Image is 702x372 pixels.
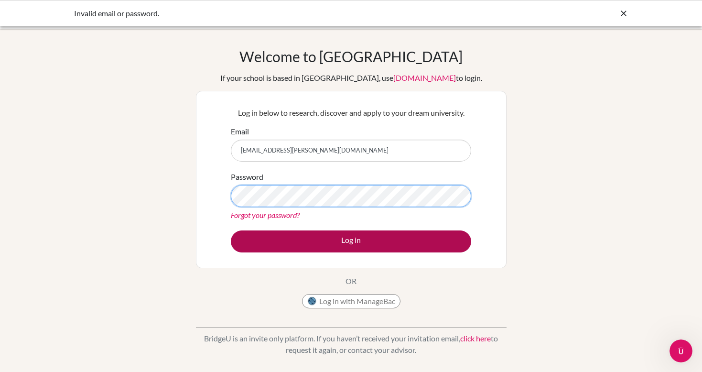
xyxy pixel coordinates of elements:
[231,230,471,252] button: Log in
[196,333,507,356] p: BridgeU is an invite only platform. If you haven’t received your invitation email, to request it ...
[231,171,263,183] label: Password
[393,73,456,82] a: [DOMAIN_NAME]
[231,126,249,137] label: Email
[74,8,485,19] div: Invalid email or password.
[460,334,491,343] a: click here
[670,339,692,362] iframe: Intercom live chat
[302,294,400,308] button: Log in with ManageBac
[220,72,482,84] div: If your school is based in [GEOGRAPHIC_DATA], use to login.
[231,210,300,219] a: Forgot your password?
[239,48,463,65] h1: Welcome to [GEOGRAPHIC_DATA]
[346,275,356,287] p: OR
[231,107,471,119] p: Log in below to research, discover and apply to your dream university.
